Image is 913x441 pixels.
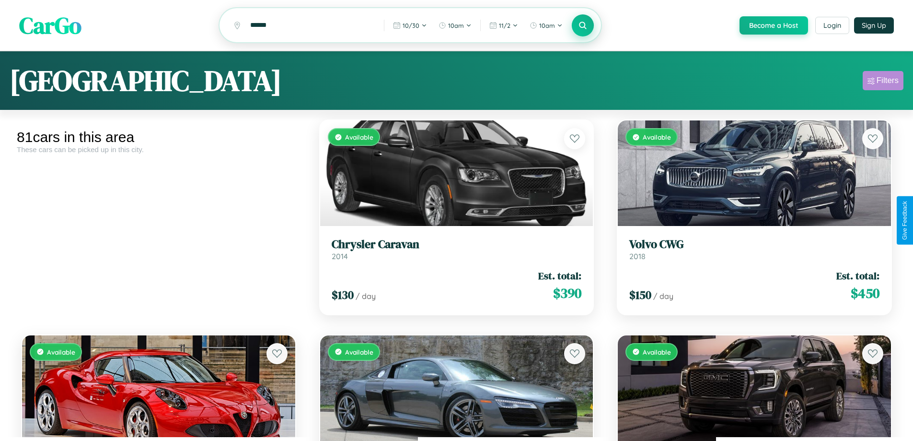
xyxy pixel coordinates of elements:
[854,17,894,34] button: Sign Up
[403,22,419,29] span: 10 / 30
[345,133,373,141] span: Available
[19,10,81,41] span: CarGo
[499,22,510,29] span: 11 / 2
[539,22,555,29] span: 10am
[448,22,464,29] span: 10am
[836,269,879,283] span: Est. total:
[538,269,581,283] span: Est. total:
[851,284,879,303] span: $ 450
[10,61,282,100] h1: [GEOGRAPHIC_DATA]
[629,238,879,261] a: Volvo CWG2018
[356,291,376,301] span: / day
[332,238,582,251] h3: Chrysler Caravan
[643,348,671,356] span: Available
[653,291,673,301] span: / day
[332,287,354,303] span: $ 130
[553,284,581,303] span: $ 390
[47,348,75,356] span: Available
[345,348,373,356] span: Available
[863,71,903,90] button: Filters
[332,251,348,261] span: 2014
[629,251,646,261] span: 2018
[643,133,671,141] span: Available
[332,238,582,261] a: Chrysler Caravan2014
[17,145,300,154] div: These cars can be picked up in this city.
[485,18,523,33] button: 11/2
[815,17,849,34] button: Login
[17,129,300,145] div: 81 cars in this area
[877,76,899,85] div: Filters
[629,238,879,251] h3: Volvo CWG
[629,287,651,303] span: $ 150
[434,18,476,33] button: 10am
[740,16,808,35] button: Become a Host
[901,201,908,240] div: Give Feedback
[388,18,432,33] button: 10/30
[525,18,567,33] button: 10am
